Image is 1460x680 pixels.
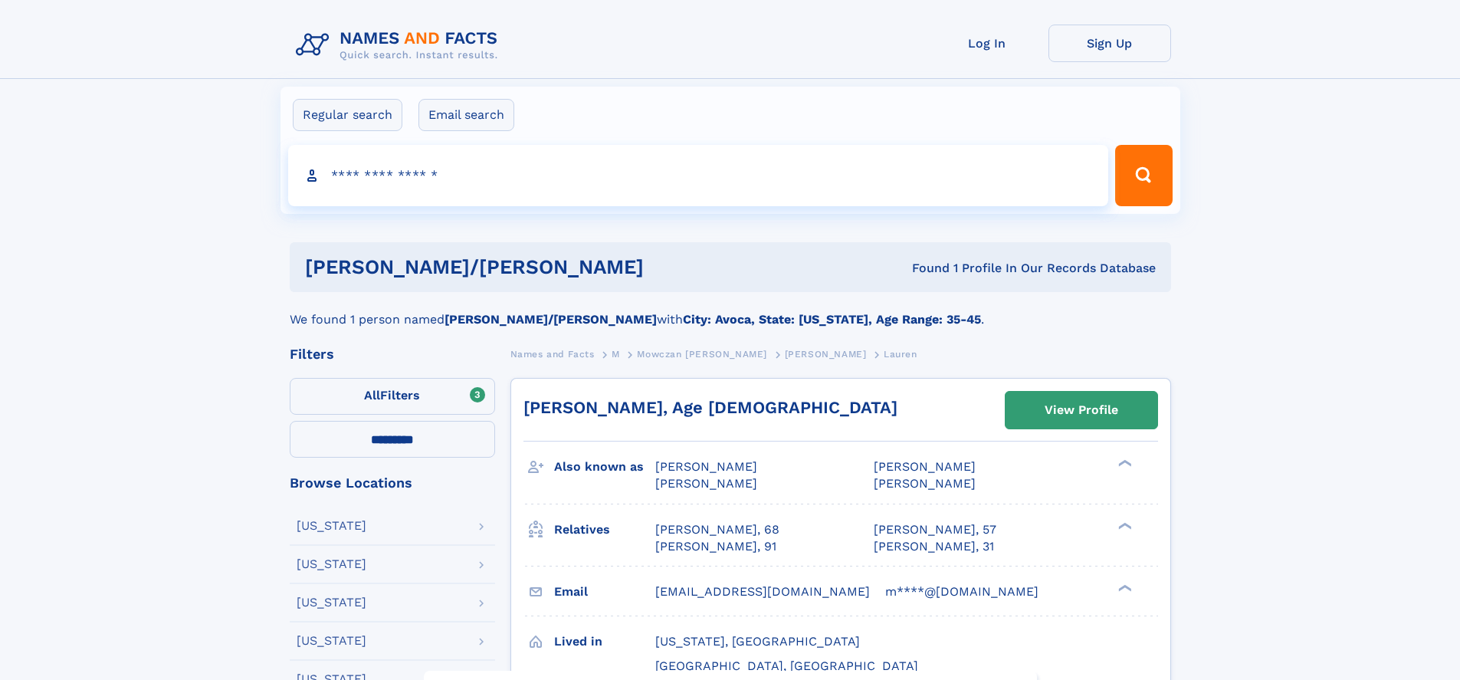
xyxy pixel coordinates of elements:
img: Logo Names and Facts [290,25,510,66]
button: Search Button [1115,145,1172,206]
a: Mowczan [PERSON_NAME] [637,344,767,363]
b: [PERSON_NAME]/[PERSON_NAME] [445,312,657,327]
div: [US_STATE] [297,635,366,647]
div: ❯ [1114,458,1133,468]
div: [US_STATE] [297,520,366,532]
span: Lauren [884,349,917,360]
span: All [364,388,380,402]
h3: Email [554,579,655,605]
span: [PERSON_NAME] [785,349,867,360]
input: search input [288,145,1109,206]
div: Found 1 Profile In Our Records Database [778,260,1156,277]
a: [PERSON_NAME], Age [DEMOGRAPHIC_DATA] [523,398,897,417]
div: [US_STATE] [297,558,366,570]
h1: [PERSON_NAME]/[PERSON_NAME] [305,258,778,277]
label: Filters [290,378,495,415]
span: [EMAIL_ADDRESS][DOMAIN_NAME] [655,584,870,599]
label: Regular search [293,99,402,131]
a: [PERSON_NAME] [785,344,867,363]
div: ❯ [1114,583,1133,593]
span: [PERSON_NAME] [655,459,757,474]
span: [PERSON_NAME] [655,476,757,491]
h3: Also known as [554,454,655,480]
h3: Relatives [554,517,655,543]
a: Names and Facts [510,344,595,363]
a: Sign Up [1048,25,1171,62]
div: Filters [290,347,495,361]
span: M [612,349,620,360]
a: View Profile [1006,392,1157,429]
span: [PERSON_NAME] [874,459,976,474]
a: [PERSON_NAME], 57 [874,521,996,538]
a: [PERSON_NAME], 91 [655,538,776,555]
a: Log In [926,25,1048,62]
label: Email search [418,99,514,131]
div: ❯ [1114,521,1133,531]
h3: Lived in [554,629,655,655]
div: Browse Locations [290,476,495,490]
a: M [612,344,620,363]
span: Mowczan [PERSON_NAME] [637,349,767,360]
div: View Profile [1045,393,1118,428]
a: [PERSON_NAME], 68 [655,521,779,538]
div: We found 1 person named with . [290,292,1171,329]
span: [GEOGRAPHIC_DATA], [GEOGRAPHIC_DATA] [655,659,918,673]
span: [PERSON_NAME] [874,476,976,491]
span: [US_STATE], [GEOGRAPHIC_DATA] [655,634,860,649]
b: City: Avoca, State: [US_STATE], Age Range: 35-45 [683,312,981,327]
div: [US_STATE] [297,596,366,609]
a: [PERSON_NAME], 31 [874,538,994,555]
